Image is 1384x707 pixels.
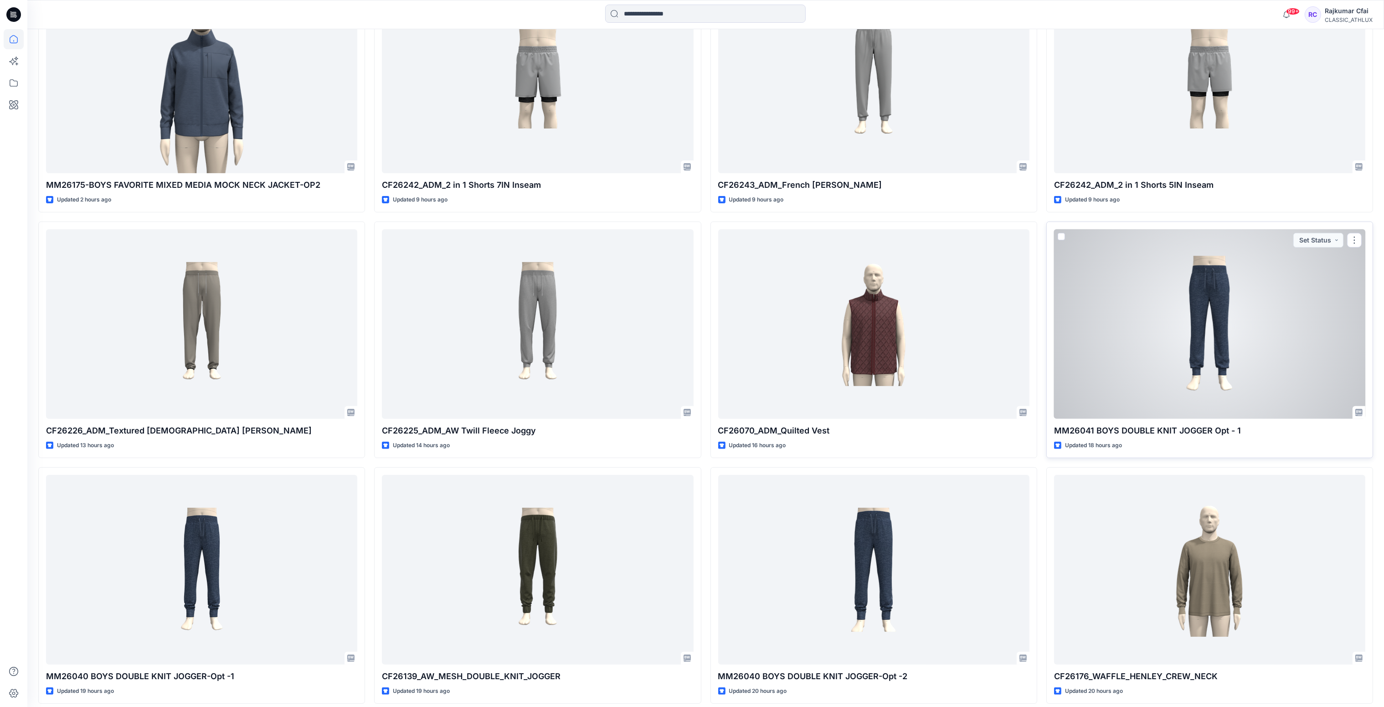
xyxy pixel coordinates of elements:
[46,475,357,665] a: MM26040 BOYS DOUBLE KNIT JOGGER-Opt -1
[1065,686,1123,696] p: Updated 20 hours ago
[1054,670,1365,683] p: CF26176_WAFFLE_HENLEY_CREW_NECK
[1325,5,1373,16] div: Rajkumar Cfai
[1054,424,1365,437] p: MM26041 BOYS DOUBLE KNIT JOGGER Opt - 1
[718,229,1029,419] a: CF26070_ADM_Quilted Vest
[1065,441,1122,450] p: Updated 18 hours ago
[382,670,693,683] p: CF26139_AW_MESH_DOUBLE_KNIT_JOGGER
[393,686,450,696] p: Updated 19 hours ago
[382,475,693,665] a: CF26139_AW_MESH_DOUBLE_KNIT_JOGGER
[718,179,1029,191] p: CF26243_ADM_French [PERSON_NAME]
[46,229,357,419] a: CF26226_ADM_Textured French Terry Jogger
[46,424,357,437] p: CF26226_ADM_Textured [DEMOGRAPHIC_DATA] [PERSON_NAME]
[382,424,693,437] p: CF26225_ADM_AW Twill Fleece Joggy
[1325,16,1373,23] div: CLASSIC_ATHLUX
[1065,195,1120,205] p: Updated 9 hours ago
[1054,475,1365,665] a: CF26176_WAFFLE_HENLEY_CREW_NECK
[729,441,786,450] p: Updated 16 hours ago
[382,179,693,191] p: CF26242_ADM_2 in 1 Shorts 7IN Inseam
[729,686,787,696] p: Updated 20 hours ago
[729,195,784,205] p: Updated 9 hours ago
[718,670,1029,683] p: MM26040 BOYS DOUBLE KNIT JOGGER-Opt -2
[382,229,693,419] a: CF26225_ADM_AW Twill Fleece Joggy
[1054,229,1365,419] a: MM26041 BOYS DOUBLE KNIT JOGGER Opt - 1
[1305,6,1321,23] div: RC
[1286,8,1300,15] span: 99+
[393,441,450,450] p: Updated 14 hours ago
[57,686,114,696] p: Updated 19 hours ago
[46,670,357,683] p: MM26040 BOYS DOUBLE KNIT JOGGER-Opt -1
[393,195,448,205] p: Updated 9 hours ago
[57,441,114,450] p: Updated 13 hours ago
[57,195,111,205] p: Updated 2 hours ago
[718,475,1029,665] a: MM26040 BOYS DOUBLE KNIT JOGGER-Opt -2
[46,179,357,191] p: MM26175-BOYS FAVORITE MIXED MEDIA MOCK NECK JACKET-OP2
[1054,179,1365,191] p: CF26242_ADM_2 in 1 Shorts 5IN Inseam
[718,424,1029,437] p: CF26070_ADM_Quilted Vest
